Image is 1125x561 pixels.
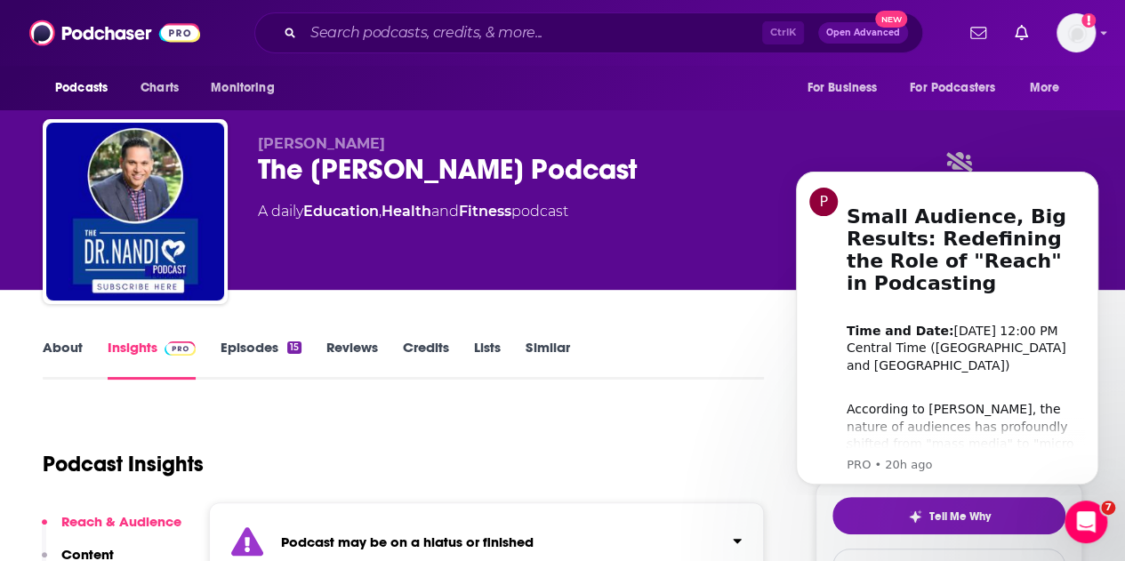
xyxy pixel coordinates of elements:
[963,18,993,48] a: Show notifications dropdown
[1030,76,1060,100] span: More
[459,203,511,220] a: Fitness
[1017,71,1082,105] button: open menu
[826,28,900,37] span: Open Advanced
[1057,13,1096,52] img: User Profile
[254,12,923,53] div: Search podcasts, credits, & more...
[1057,13,1096,52] button: Show profile menu
[281,533,534,550] strong: Podcast may be on a hiatus or finished
[875,11,907,28] span: New
[382,203,431,220] a: Health
[303,203,379,220] a: Education
[526,339,569,380] a: Similar
[929,509,991,524] span: Tell Me Why
[43,451,204,477] h1: Podcast Insights
[108,339,196,380] a: InsightsPodchaser Pro
[474,339,501,380] a: Lists
[818,22,908,44] button: Open AdvancedNew
[46,123,224,301] img: The Dr. Nandi's Podcast
[326,339,378,380] a: Reviews
[807,76,877,100] span: For Business
[832,497,1065,534] button: tell me why sparkleTell Me Why
[908,509,922,524] img: tell me why sparkle
[762,21,804,44] span: Ctrl K
[55,76,108,100] span: Podcasts
[303,19,762,47] input: Search podcasts, credits, & more...
[1008,18,1035,48] a: Show notifications dropdown
[61,513,181,530] p: Reach & Audience
[258,201,568,222] div: A daily podcast
[1065,501,1107,543] iframe: Intercom live chat
[129,71,189,105] a: Charts
[29,16,200,50] img: Podchaser - Follow, Share and Rate Podcasts
[431,203,459,220] span: and
[898,71,1021,105] button: open menu
[141,76,179,100] span: Charts
[165,341,196,356] img: Podchaser Pro
[1101,501,1115,515] span: 7
[769,156,1125,495] iframe: Intercom notifications message
[43,339,83,380] a: About
[1081,13,1096,28] svg: Email not verified
[816,135,1082,245] div: Good podcast? Give it some love!
[221,339,301,380] a: Episodes15
[794,71,899,105] button: open menu
[287,341,301,354] div: 15
[1057,13,1096,52] span: Logged in as tgilbride
[42,513,181,546] button: Reach & Audience
[910,76,995,100] span: For Podcasters
[43,71,131,105] button: open menu
[258,135,385,152] span: [PERSON_NAME]
[403,339,449,380] a: Credits
[379,203,382,220] span: ,
[198,71,297,105] button: open menu
[211,76,274,100] span: Monitoring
